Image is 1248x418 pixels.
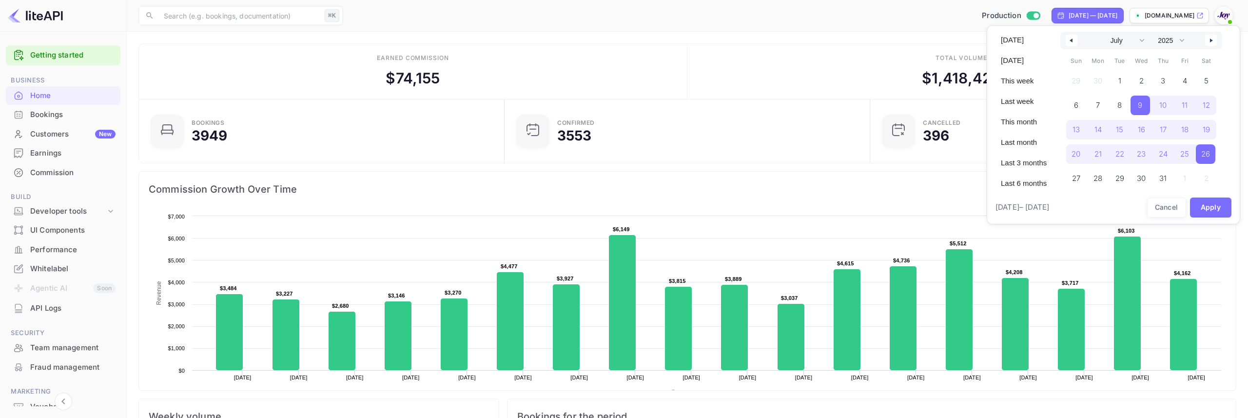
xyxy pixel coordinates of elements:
button: 28 [1087,166,1109,186]
button: 26 [1196,142,1218,161]
button: 8 [1109,93,1131,113]
button: 25 [1174,142,1196,161]
span: 22 [1115,145,1124,163]
span: 30 [1137,170,1146,187]
span: 5 [1204,72,1209,90]
button: 1 [1109,69,1131,88]
span: Fri [1174,53,1196,69]
button: 23 [1131,142,1152,161]
button: 12 [1196,93,1218,113]
span: 29 [1115,170,1124,187]
button: 20 [1065,142,1087,161]
button: 18 [1174,118,1196,137]
span: 13 [1072,121,1080,139]
span: 16 [1138,121,1145,139]
button: Last month [995,134,1053,151]
button: 27 [1065,166,1087,186]
button: 3 [1152,69,1174,88]
span: 15 [1116,121,1123,139]
span: 21 [1094,145,1102,163]
span: 8 [1117,97,1122,114]
span: 23 [1137,145,1146,163]
span: 27 [1072,170,1080,187]
button: 17 [1152,118,1174,137]
button: Cancel [1147,198,1186,218]
button: Last 3 months [995,155,1053,171]
span: 2 [1139,72,1144,90]
button: 29 [1109,166,1131,186]
span: 25 [1180,145,1189,163]
button: [DATE] [995,52,1053,69]
span: Mon [1087,53,1109,69]
button: 7 [1087,93,1109,113]
span: 10 [1159,97,1167,114]
span: 4 [1183,72,1187,90]
span: 1 [1118,72,1121,90]
span: Wed [1131,53,1152,69]
button: Last 6 months [995,175,1053,192]
button: 21 [1087,142,1109,161]
button: 13 [1065,118,1087,137]
span: 6 [1074,97,1078,114]
span: Sat [1196,53,1218,69]
button: 31 [1152,166,1174,186]
button: 6 [1065,93,1087,113]
button: 4 [1174,69,1196,88]
span: 18 [1181,121,1189,139]
button: 5 [1196,69,1218,88]
button: 24 [1152,142,1174,161]
span: 12 [1203,97,1210,114]
button: This month [995,114,1053,130]
button: 16 [1131,118,1152,137]
button: 19 [1196,118,1218,137]
span: 26 [1201,145,1210,163]
span: 9 [1138,97,1142,114]
span: 17 [1160,121,1167,139]
button: 2 [1131,69,1152,88]
span: 3 [1161,72,1165,90]
button: 30 [1131,166,1152,186]
span: 11 [1182,97,1188,114]
button: 22 [1109,142,1131,161]
span: 14 [1094,121,1102,139]
span: 7 [1096,97,1100,114]
button: 15 [1109,118,1131,137]
button: Last week [995,93,1053,110]
button: 9 [1131,93,1152,113]
span: 20 [1072,145,1080,163]
span: Tue [1109,53,1131,69]
button: [DATE] [995,32,1053,48]
span: 31 [1159,170,1167,187]
span: [DATE] – [DATE] [995,202,1049,213]
button: 10 [1152,93,1174,113]
span: Thu [1152,53,1174,69]
span: Sun [1065,53,1087,69]
button: Apply [1190,198,1232,218]
button: This week [995,73,1053,89]
span: 28 [1093,170,1102,187]
button: 14 [1087,118,1109,137]
span: 24 [1159,145,1168,163]
span: 19 [1203,121,1210,139]
button: 11 [1174,93,1196,113]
